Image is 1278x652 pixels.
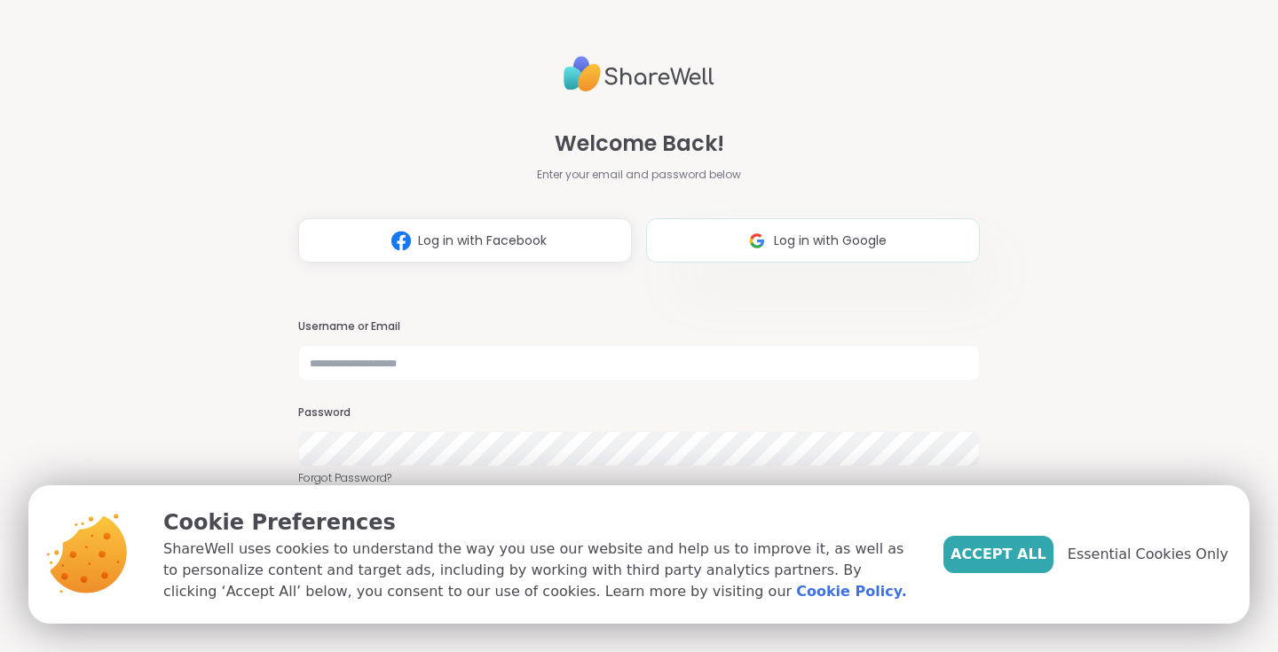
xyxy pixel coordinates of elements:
span: Welcome Back! [555,128,724,160]
p: ShareWell uses cookies to understand the way you use our website and help us to improve it, as we... [163,538,915,602]
h3: Username or Email [298,319,980,334]
img: ShareWell Logomark [384,224,418,257]
img: ShareWell Logomark [740,224,774,257]
span: Log in with Facebook [418,232,547,250]
button: Log in with Google [646,218,980,263]
span: Enter your email and password below [537,167,741,183]
a: Forgot Password? [298,470,980,486]
img: ShareWell Logo [564,49,714,99]
a: Cookie Policy. [796,581,906,602]
p: Cookie Preferences [163,507,915,538]
button: Log in with Facebook [298,218,632,263]
span: Log in with Google [774,232,887,250]
h3: Password [298,405,980,420]
span: Essential Cookies Only [1068,544,1228,565]
button: Accept All [943,536,1053,573]
span: Accept All [951,544,1046,565]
